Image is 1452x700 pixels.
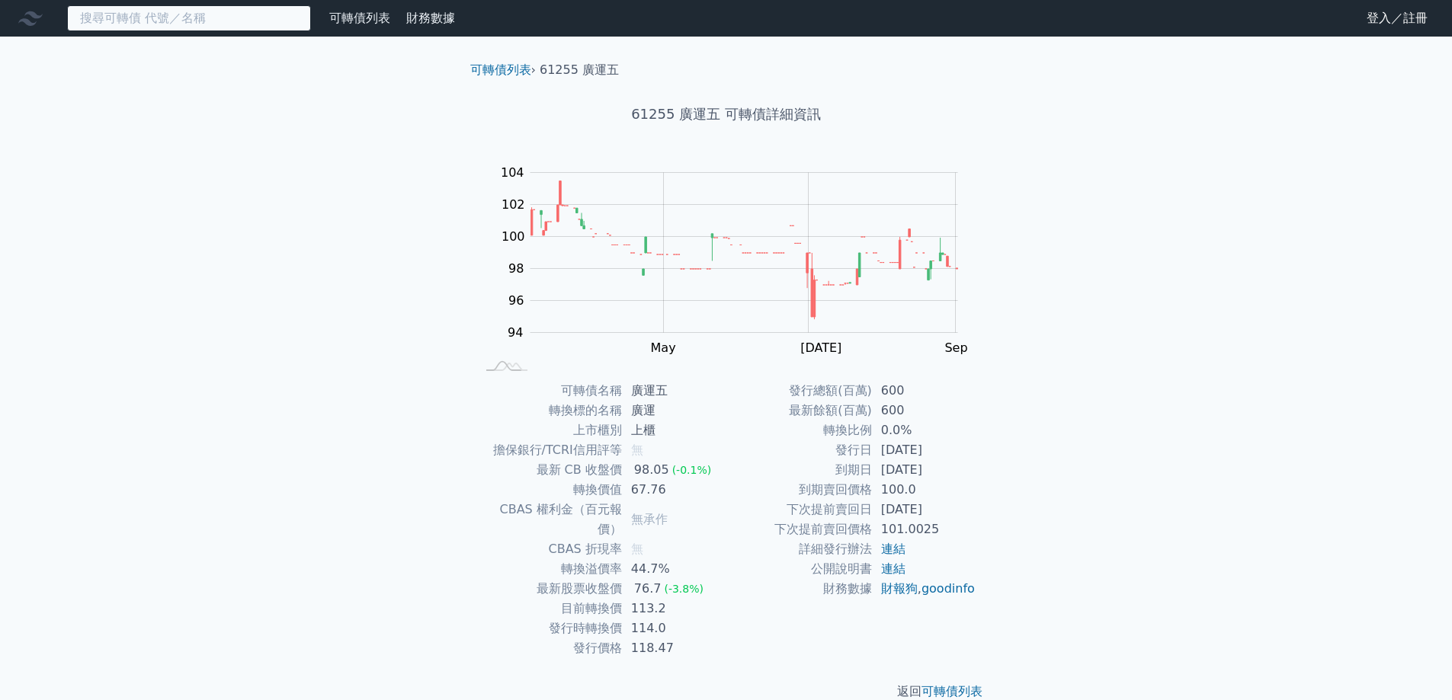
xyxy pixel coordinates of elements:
[726,500,872,519] td: 下次提前賣回日
[622,381,726,401] td: 廣運五
[622,480,726,500] td: 67.76
[502,229,525,244] tspan: 100
[540,61,619,79] li: 61255 廣運五
[922,581,975,596] a: goodinfo
[631,579,665,599] div: 76.7
[872,480,976,500] td: 100.0
[476,381,622,401] td: 可轉債名稱
[672,464,712,476] span: (-0.1%)
[726,519,872,539] td: 下次提前賣回價格
[944,340,967,355] tspan: Sep
[922,684,982,698] a: 可轉債列表
[622,599,726,618] td: 113.2
[476,618,622,638] td: 發行時轉換價
[726,559,872,579] td: 公開說明書
[508,293,524,308] tspan: 96
[501,165,524,180] tspan: 104
[502,197,525,212] tspan: 102
[476,420,622,440] td: 上市櫃別
[476,638,622,658] td: 發行價格
[508,261,524,276] tspan: 98
[631,460,672,480] div: 98.05
[631,443,643,457] span: 無
[726,401,872,420] td: 最新餘額(百萬)
[872,500,976,519] td: [DATE]
[476,460,622,480] td: 最新 CB 收盤價
[622,401,726,420] td: 廣運
[476,559,622,579] td: 轉換溢價率
[726,480,872,500] td: 到期賣回價格
[872,420,976,440] td: 0.0%
[622,618,726,638] td: 114.0
[872,460,976,480] td: [DATE]
[470,61,536,79] li: ›
[67,5,311,31] input: 搜尋可轉債 代號／名稱
[651,340,676,355] tspan: May
[872,519,976,539] td: 101.0025
[476,500,622,539] td: CBAS 權利金（百元報價）
[872,401,976,420] td: 600
[470,62,531,77] a: 可轉債列表
[476,401,622,420] td: 轉換標的名稱
[476,539,622,559] td: CBAS 折現率
[329,11,390,25] a: 可轉債列表
[800,340,841,355] tspan: [DATE]
[872,579,976,599] td: ,
[726,440,872,460] td: 發行日
[881,561,905,576] a: 連結
[493,165,981,355] g: Chart
[726,460,872,480] td: 到期日
[622,638,726,658] td: 118.47
[476,440,622,460] td: 擔保銀行/TCRI信用評等
[622,559,726,579] td: 44.7%
[476,599,622,618] td: 目前轉換價
[476,579,622,599] td: 最新股票收盤價
[726,539,872,559] td: 詳細發行辦法
[631,512,668,526] span: 無承作
[726,381,872,401] td: 發行總額(百萬)
[508,325,523,340] tspan: 94
[726,579,872,599] td: 財務數據
[664,583,704,595] span: (-3.8%)
[1354,6,1440,30] a: 登入／註冊
[458,104,995,125] h1: 61255 廣運五 可轉債詳細資訊
[406,11,455,25] a: 財務數據
[476,480,622,500] td: 轉換價值
[881,581,918,596] a: 財報狗
[881,542,905,556] a: 連結
[872,440,976,460] td: [DATE]
[726,420,872,440] td: 轉換比例
[872,381,976,401] td: 600
[622,420,726,440] td: 上櫃
[631,542,643,556] span: 無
